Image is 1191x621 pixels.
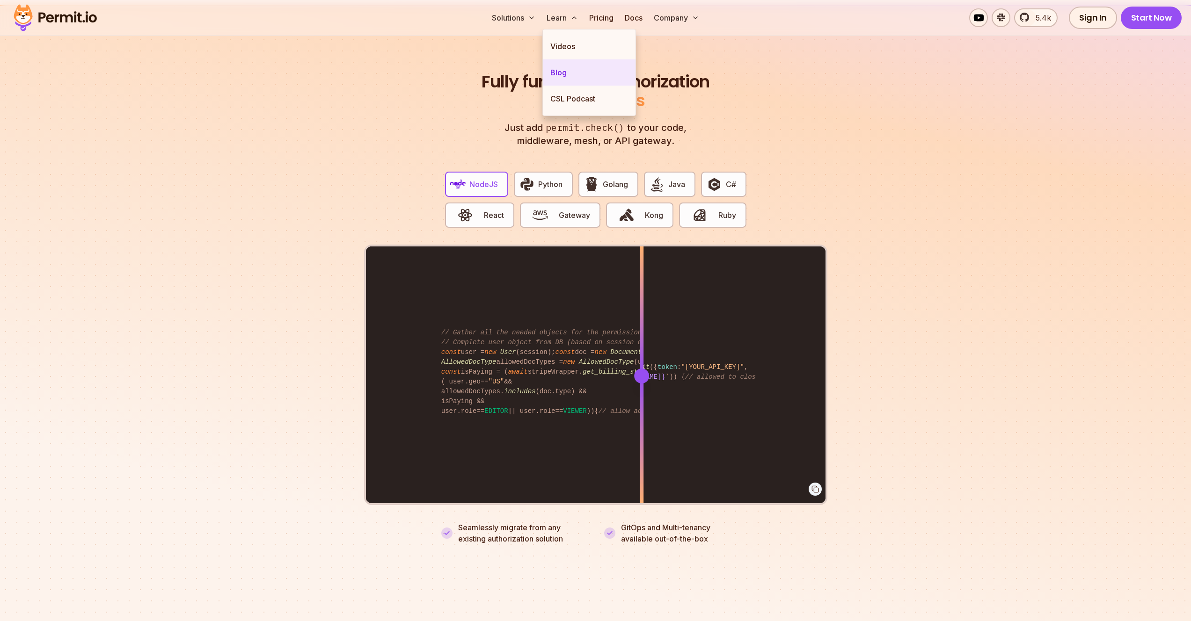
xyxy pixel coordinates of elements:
span: User [500,348,516,356]
span: EDITOR [484,407,508,415]
span: includes [504,388,535,395]
img: C# [706,176,722,192]
span: AllowedDocType [579,358,634,366]
span: role [461,407,477,415]
span: role [540,407,555,415]
img: NodeJS [450,176,466,192]
span: React [484,209,504,221]
img: Golang [584,176,599,192]
a: Blog [543,59,636,86]
span: Gateway [559,209,590,221]
img: Java [649,176,665,192]
img: Permit logo [9,2,101,34]
span: C# [726,179,736,190]
a: CSL Podcast [543,86,636,112]
span: Document [610,348,642,356]
span: type [555,388,571,395]
button: Learn [543,8,582,27]
span: Fully functional [482,72,603,91]
img: Ruby [692,207,708,223]
span: new [484,348,496,356]
span: Kong [645,209,663,221]
span: new [563,358,575,366]
span: 5.4k [1030,12,1051,23]
p: GitOps and Multi-tenancy available out-of-the-box [621,522,710,544]
button: Company [650,8,703,27]
span: Golang [603,179,628,190]
a: 5.4k [1014,8,1058,27]
a: Sign In [1069,7,1117,29]
span: AllowedDocType [441,358,497,366]
code: user = (session); doc = ( , , session. ); allowedDocTypes = (user. ); isPaying = ( stripeWrapper.... [435,320,756,424]
span: new [595,348,606,356]
span: await [508,368,528,375]
h2: authorization [480,72,712,110]
span: permit.check() [543,121,627,135]
a: Videos [543,33,636,59]
img: Python [519,176,535,192]
img: React [457,207,473,223]
span: // allow access [599,407,658,415]
span: geo [469,378,481,385]
span: const [441,348,461,356]
p: Just add to your code, middleware, mesh, or API gateway. [495,121,697,147]
img: Gateway [532,207,548,223]
a: Pricing [585,8,617,27]
span: get_billing_status [583,368,653,375]
span: Java [668,179,685,190]
span: // allowed to close issue [685,373,783,381]
span: token [658,363,677,371]
span: // Complete user object from DB (based on session object, only 3 DB queries...) [441,339,752,346]
span: "US" [489,378,504,385]
span: Ruby [718,209,736,221]
span: const [441,368,461,375]
span: // Gather all the needed objects for the permission check [441,329,665,336]
span: NodeJS [469,179,498,190]
img: Kong [619,207,635,223]
span: Python [538,179,563,190]
span: "[YOUR_API_KEY]" [681,363,744,371]
a: Start Now [1121,7,1182,29]
span: VIEWER [563,407,586,415]
a: Docs [621,8,646,27]
button: Solutions [488,8,539,27]
p: Seamlessly migrate from any existing authorization solution [458,522,587,544]
span: const [555,348,575,356]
